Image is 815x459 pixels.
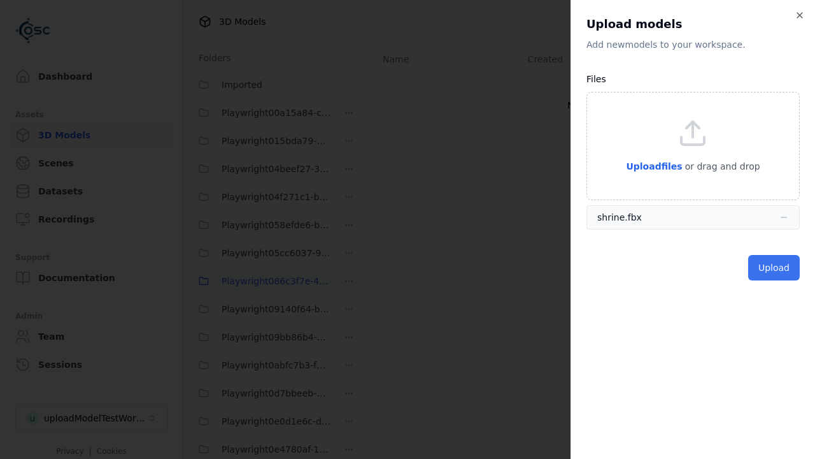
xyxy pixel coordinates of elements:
[586,15,800,33] h2: Upload models
[586,38,800,51] p: Add new model s to your workspace.
[626,161,682,171] span: Upload files
[586,74,606,84] label: Files
[683,159,760,174] p: or drag and drop
[748,255,800,280] button: Upload
[597,211,642,224] div: shrine.fbx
